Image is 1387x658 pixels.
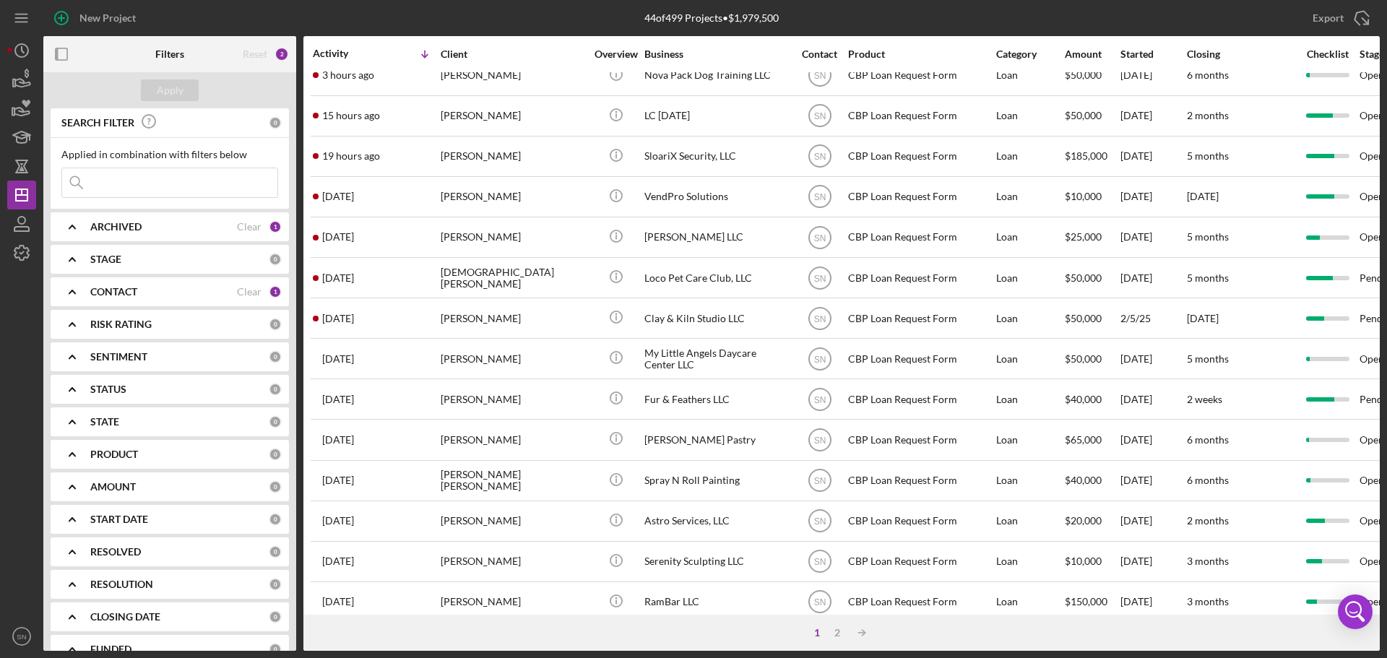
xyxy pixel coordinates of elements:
[1120,420,1185,459] div: [DATE]
[813,476,826,486] text: SN
[1187,393,1222,405] time: 2 weeks
[813,192,826,202] text: SN
[269,285,282,298] div: 1
[848,502,993,540] div: CBP Loan Request Form
[1065,97,1119,135] div: $50,000
[1187,109,1229,121] time: 2 months
[1120,462,1185,500] div: [DATE]
[441,48,585,60] div: Client
[848,97,993,135] div: CBP Loan Request Form
[90,514,148,525] b: START DATE
[269,220,282,233] div: 1
[269,610,282,623] div: 0
[1120,178,1185,216] div: [DATE]
[1065,583,1119,621] div: $150,000
[269,253,282,266] div: 0
[848,462,993,500] div: CBP Loan Request Form
[441,97,585,135] div: [PERSON_NAME]
[1065,462,1119,500] div: $40,000
[644,178,789,216] div: VendPro Solutions
[1065,178,1119,216] div: $10,000
[7,622,36,651] button: SN
[848,137,993,176] div: CBP Loan Request Form
[644,97,789,135] div: LC [DATE]
[1120,502,1185,540] div: [DATE]
[90,481,136,493] b: AMOUNT
[1187,48,1295,60] div: Closing
[1187,69,1229,81] time: 6 months
[441,542,585,581] div: [PERSON_NAME]
[1187,352,1229,365] time: 5 months
[848,178,993,216] div: CBP Loan Request Form
[1065,48,1119,60] div: Amount
[90,384,126,395] b: STATUS
[90,319,152,330] b: RISK RATING
[322,394,354,405] time: 2025-08-04 22:45
[90,579,153,590] b: RESOLUTION
[441,56,585,95] div: [PERSON_NAME]
[441,178,585,216] div: [PERSON_NAME]
[807,627,827,638] div: 1
[644,502,789,540] div: Astro Services, LLC
[1065,542,1119,581] div: $10,000
[1065,299,1119,337] div: $50,000
[322,313,354,324] time: 2025-08-08 10:58
[996,380,1063,418] div: Loan
[1120,380,1185,418] div: [DATE]
[1120,137,1185,176] div: [DATE]
[322,150,380,162] time: 2025-08-11 19:53
[848,339,993,378] div: CBP Loan Request Form
[269,318,282,331] div: 0
[1187,272,1229,284] time: 5 months
[441,502,585,540] div: [PERSON_NAME]
[813,111,826,121] text: SN
[441,380,585,418] div: [PERSON_NAME]
[1065,218,1119,256] div: $25,000
[1338,594,1373,629] div: Open Intercom Messenger
[813,394,826,404] text: SN
[1120,48,1185,60] div: Started
[1120,339,1185,378] div: [DATE]
[644,299,789,337] div: Clay & Kiln Studio LLC
[1065,339,1119,378] div: $50,000
[996,259,1063,297] div: Loan
[269,116,282,129] div: 0
[644,218,789,256] div: [PERSON_NAME] LLC
[1187,433,1229,446] time: 6 months
[848,299,993,337] div: CBP Loan Request Form
[1065,502,1119,540] div: $20,000
[1187,190,1219,202] time: [DATE]
[61,117,134,129] b: SEARCH FILTER
[141,79,199,101] button: Apply
[792,48,847,60] div: Contact
[43,4,150,33] button: New Project
[996,502,1063,540] div: Loan
[441,299,585,337] div: [PERSON_NAME]
[1065,137,1119,176] div: $185,000
[90,416,119,428] b: STATE
[644,420,789,459] div: [PERSON_NAME] Pastry
[1298,4,1380,33] button: Export
[644,583,789,621] div: RamBar LLC
[644,542,789,581] div: Serenity Sculpting LLC
[1120,218,1185,256] div: [DATE]
[313,48,376,59] div: Activity
[996,137,1063,176] div: Loan
[848,56,993,95] div: CBP Loan Request Form
[322,69,374,81] time: 2025-08-12 12:31
[322,231,354,243] time: 2025-08-11 03:30
[996,97,1063,135] div: Loan
[996,299,1063,337] div: Loan
[813,233,826,243] text: SN
[269,545,282,558] div: 0
[1187,514,1229,527] time: 2 months
[322,555,354,567] time: 2025-07-30 15:40
[996,420,1063,459] div: Loan
[322,515,354,527] time: 2025-07-31 20:02
[996,48,1063,60] div: Category
[996,178,1063,216] div: Loan
[1120,97,1185,135] div: [DATE]
[155,48,184,60] b: Filters
[1065,380,1119,418] div: $40,000
[1187,230,1229,243] time: 5 months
